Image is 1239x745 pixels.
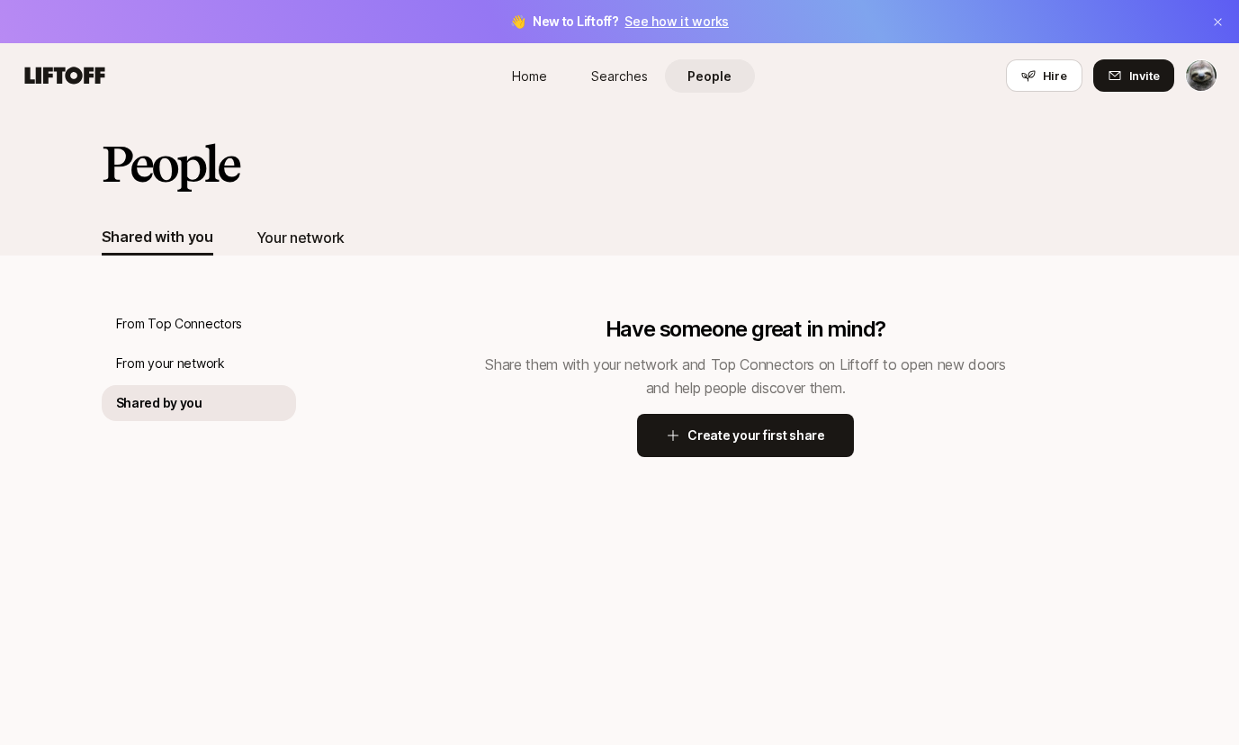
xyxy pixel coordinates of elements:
[575,59,665,93] a: Searches
[1006,59,1082,92] button: Hire
[116,313,243,335] p: From Top Connectors
[256,220,345,256] button: Your network
[1129,67,1160,85] span: Invite
[687,67,732,85] span: People
[512,67,547,85] span: Home
[510,11,729,32] span: 👋 New to Liftoff?
[665,59,755,93] a: People
[1186,60,1217,91] img: Minjeong Kim
[591,67,648,85] span: Searches
[485,59,575,93] a: Home
[1185,59,1217,92] button: Minjeong Kim
[606,317,886,342] p: Have someone great in mind?
[102,220,213,256] button: Shared with you
[485,353,1007,399] p: Share them with your network and Top Connectors on Liftoff to open new doors and help people disc...
[256,226,345,249] div: Your network
[637,414,854,457] button: Create your first share
[102,137,238,191] h2: People
[1043,67,1067,85] span: Hire
[116,353,225,374] p: From your network
[1093,59,1174,92] button: Invite
[116,392,202,414] p: Shared by you
[624,13,729,29] a: See how it works
[102,225,213,248] div: Shared with you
